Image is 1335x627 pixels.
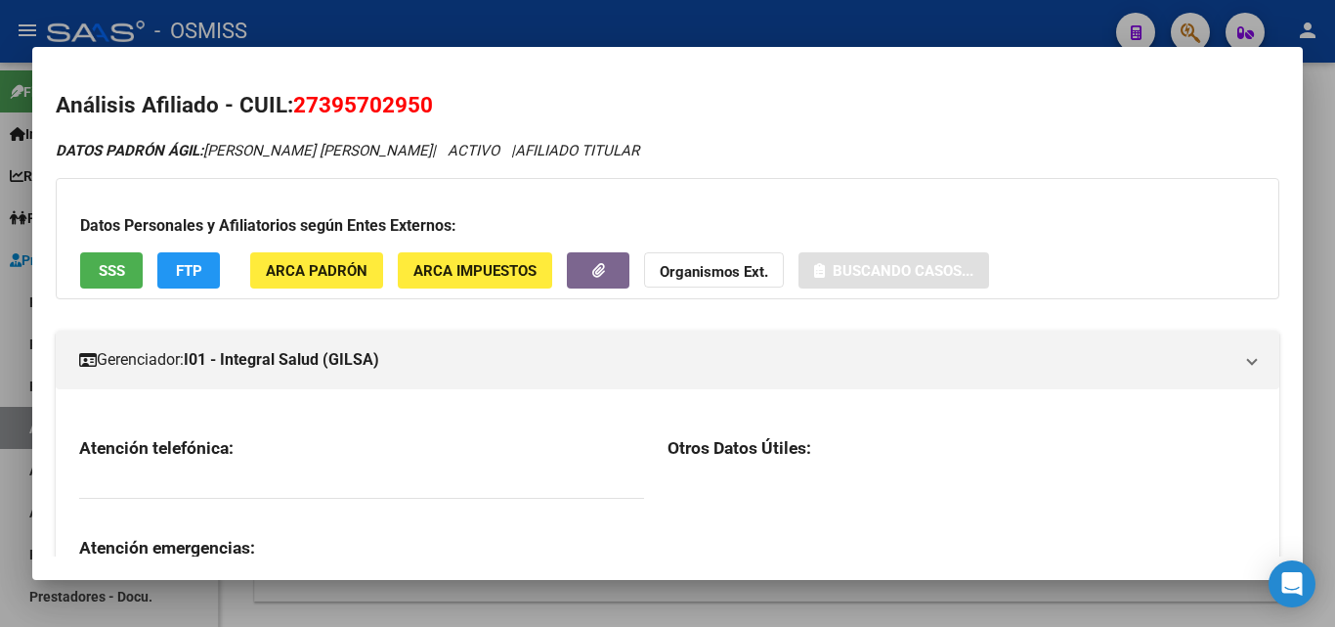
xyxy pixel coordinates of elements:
[56,142,639,159] i: | ACTIVO |
[413,262,537,280] span: ARCA Impuestos
[515,142,639,159] span: AFILIADO TITULAR
[56,142,203,159] strong: DATOS PADRÓN ÁGIL:
[184,348,379,372] strong: I01 - Integral Salud (GILSA)
[79,437,644,459] h3: Atención telefónica:
[56,89,1279,122] h2: Análisis Afiliado - CUIL:
[798,252,989,289] button: Buscando casos...
[99,262,125,280] span: SSS
[176,262,202,280] span: FTP
[157,252,220,289] button: FTP
[79,348,1232,372] mat-panel-title: Gerenciador:
[250,252,383,289] button: ARCA Padrón
[293,92,433,117] span: 27395702950
[80,252,143,289] button: SSS
[1269,560,1315,607] div: Open Intercom Messenger
[79,537,644,559] h3: Atención emergencias:
[56,331,1279,389] mat-expansion-panel-header: Gerenciador:I01 - Integral Salud (GILSA)
[667,437,1256,459] h3: Otros Datos Útiles:
[398,252,552,289] button: ARCA Impuestos
[266,262,367,280] span: ARCA Padrón
[660,263,768,281] strong: Organismos Ext.
[833,262,973,280] span: Buscando casos...
[80,214,1255,238] h3: Datos Personales y Afiliatorios según Entes Externos:
[56,389,1279,607] div: Gerenciador:I01 - Integral Salud (GILSA)
[644,252,784,289] button: Organismos Ext.
[56,142,432,159] span: [PERSON_NAME] [PERSON_NAME]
